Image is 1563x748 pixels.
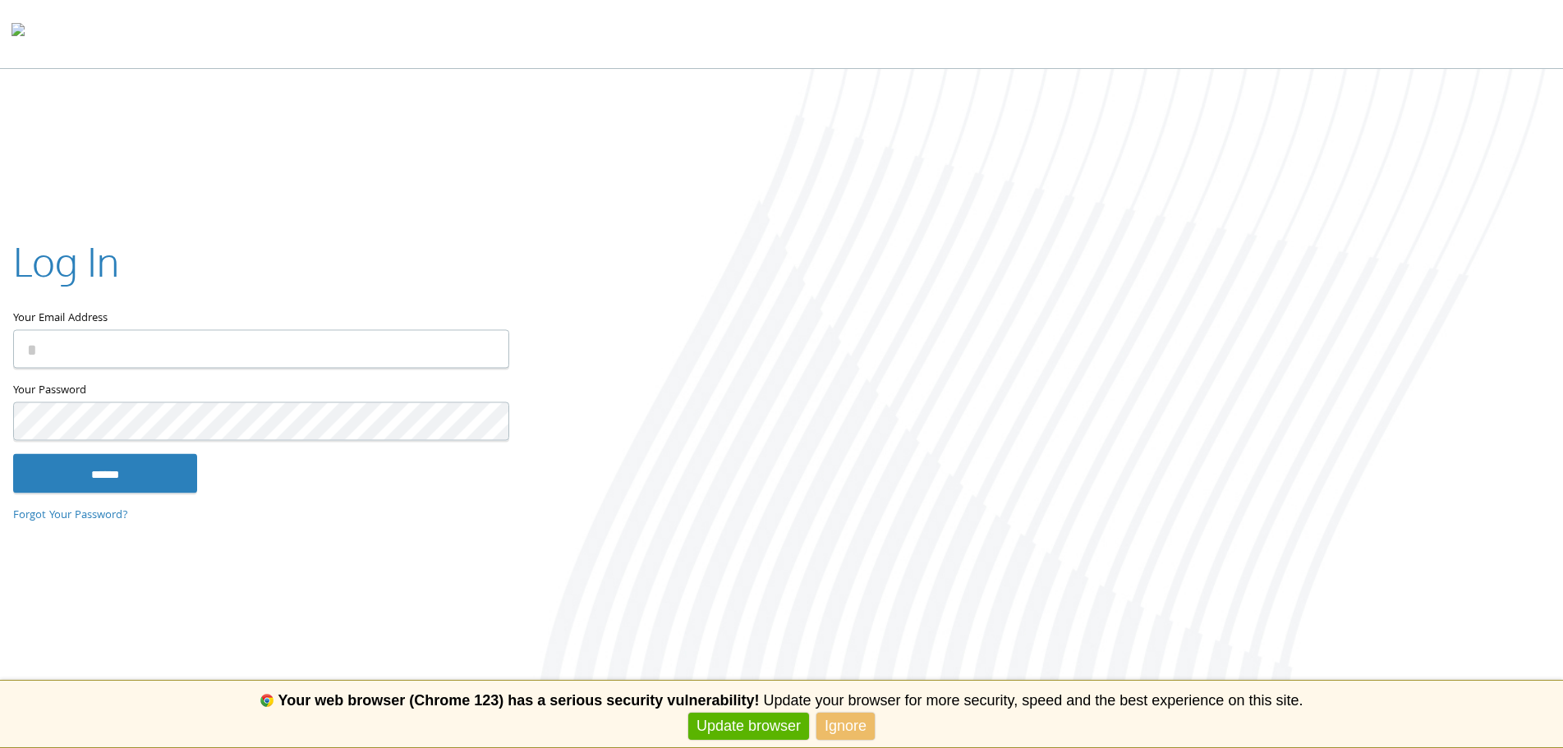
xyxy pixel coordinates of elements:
[688,713,809,740] a: Update browser
[763,692,1303,709] span: Update your browser for more security, speed and the best experience on this site.
[278,692,760,709] b: Your web browser (Chrome 123) has a serious security vulnerability!
[13,507,128,525] a: Forgot Your Password?
[13,234,119,289] h2: Log In
[13,381,508,402] label: Your Password
[11,17,25,50] img: todyl-logo-dark.svg
[816,713,875,740] a: Ignore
